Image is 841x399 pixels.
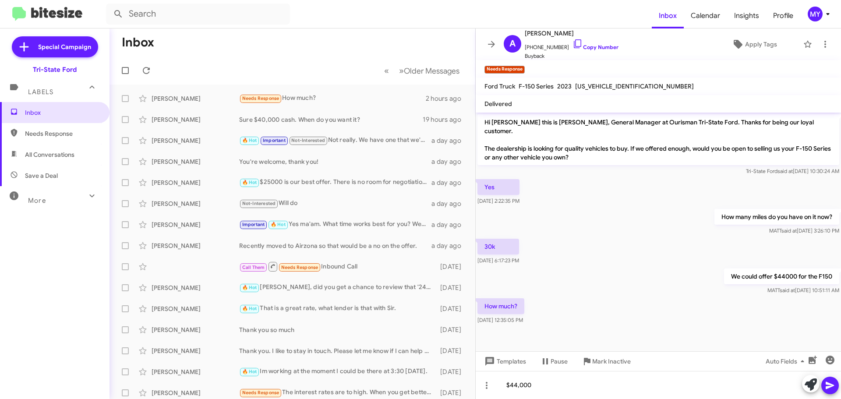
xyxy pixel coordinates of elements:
span: Labels [28,88,53,96]
span: 🔥 Hot [271,222,286,227]
div: [PERSON_NAME] [152,283,239,292]
span: Ford Truck [484,82,515,90]
div: MY [808,7,823,21]
div: [DATE] [436,346,468,355]
p: We could offer $44000 for the F150 [724,268,839,284]
span: [PHONE_NUMBER] [525,39,618,52]
span: MATT [DATE] 10:51:11 AM [767,287,839,293]
p: How much? [477,298,524,314]
span: Auto Fields [766,353,808,369]
span: Important [242,222,265,227]
span: 🔥 Hot [242,285,257,290]
span: 🔥 Hot [242,306,257,311]
div: [DATE] [436,262,468,271]
div: $25000 is our best offer. There is no room for negotiation. [239,177,431,187]
span: said at [777,168,793,174]
button: Pause [533,353,575,369]
div: [PERSON_NAME] [152,157,239,166]
div: [PERSON_NAME] [152,241,239,250]
div: $44,000 [476,371,841,399]
div: Im working at the moment I could be there at 3:30 [DATE]. [239,367,436,377]
div: Yes ma'am. What time works best for you? We are open from 9am-5pm [239,219,431,230]
div: [PERSON_NAME] [152,115,239,124]
div: That is a great rate, what lender is that with Sir. [239,304,436,314]
nav: Page navigation example [379,62,465,80]
span: Needs Response [242,390,279,395]
div: [PERSON_NAME] [152,388,239,397]
button: Apply Tags [709,36,799,52]
div: [PERSON_NAME] [152,367,239,376]
span: Not-Interested [242,201,276,206]
button: Previous [379,62,394,80]
button: Templates [476,353,533,369]
span: Delivered [484,100,512,108]
div: [DATE] [436,304,468,313]
span: Special Campaign [38,42,91,51]
span: Needs Response [242,95,279,101]
div: Recently moved to Airzona so that would be a no on the offer. [239,241,431,250]
span: Tri-State Ford [DATE] 10:30:24 AM [746,168,839,174]
span: [DATE] 6:17:23 PM [477,257,519,264]
div: a day ago [431,199,468,208]
button: Auto Fields [759,353,815,369]
div: [PERSON_NAME], did you get a chance to review that '24 Transit 150? Would you be interested in it? [239,282,436,293]
span: Not-Interested [291,138,325,143]
div: [PERSON_NAME] [152,199,239,208]
span: [DATE] 2:22:35 PM [477,198,519,204]
p: How many miles do you have on it now? [714,209,839,225]
span: Older Messages [404,66,459,76]
span: Inbox [25,108,99,117]
div: a day ago [431,220,468,229]
div: a day ago [431,178,468,187]
span: Important [263,138,286,143]
div: How much? [239,93,426,103]
span: Needs Response [25,129,99,138]
div: [PERSON_NAME] [152,325,239,334]
button: MY [800,7,831,21]
a: Copy Number [572,44,618,50]
span: « [384,65,389,76]
span: Templates [483,353,526,369]
span: All Conversations [25,150,74,159]
div: a day ago [431,136,468,145]
span: MATT [DATE] 3:26:10 PM [769,227,839,234]
div: 2 hours ago [426,94,468,103]
button: Next [394,62,465,80]
span: F-150 Series [519,82,554,90]
a: Special Campaign [12,36,98,57]
span: Call Them [242,265,265,270]
span: [DATE] 12:35:05 PM [477,317,523,323]
span: Inbox [652,3,684,28]
div: Tri-State Ford [33,65,77,74]
span: 🔥 Hot [242,138,257,143]
span: » [399,65,404,76]
p: Yes [477,179,519,195]
a: Insights [727,3,766,28]
div: Will do [239,198,431,208]
div: You're welcome, thank you! [239,157,431,166]
div: [PERSON_NAME] [152,136,239,145]
a: Calendar [684,3,727,28]
button: Mark Inactive [575,353,638,369]
div: [PERSON_NAME] [152,178,239,187]
div: a day ago [431,157,468,166]
div: [DATE] [436,283,468,292]
span: Pause [551,353,568,369]
span: Buyback [525,52,618,60]
a: Profile [766,3,800,28]
span: A [509,37,516,51]
div: Thank you so much [239,325,436,334]
h1: Inbox [122,35,154,49]
div: Thank you. I like to stay in touch. Please let me know if I can help out. [239,346,436,355]
span: 🔥 Hot [242,369,257,374]
div: [PERSON_NAME] [152,346,239,355]
span: Save a Deal [25,171,58,180]
div: Inbound Call [239,261,436,272]
span: More [28,197,46,205]
div: The interest rates are to high. When you get better rates please let us know [239,388,436,398]
span: Needs Response [281,265,318,270]
span: [US_VEHICLE_IDENTIFICATION_NUMBER] [575,82,694,90]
